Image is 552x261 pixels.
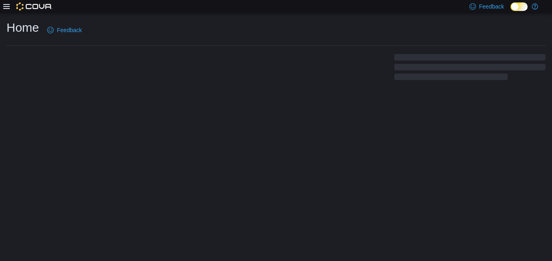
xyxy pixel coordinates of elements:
span: Feedback [479,2,504,11]
h1: Home [7,20,39,36]
a: Feedback [44,22,85,38]
input: Dark Mode [511,2,528,11]
img: Cova [16,2,52,11]
span: Loading [394,56,545,82]
span: Feedback [57,26,82,34]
